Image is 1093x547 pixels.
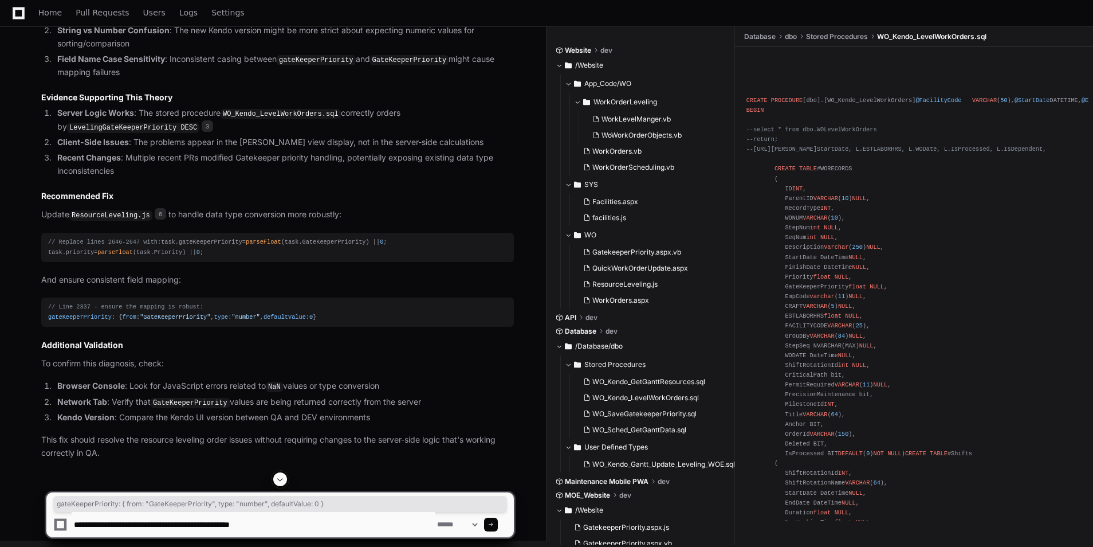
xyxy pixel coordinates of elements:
[579,276,720,292] button: ResourceLeveling.js
[746,126,877,133] span: --select * from dbo.WOLevelWorkOrders
[746,97,768,104] span: CREATE
[848,333,863,339] span: NULL
[915,97,961,104] span: @FacilityCode
[575,342,623,351] span: /Database/dbo
[866,244,880,251] span: NULL
[57,153,121,162] strong: Recent Changes
[813,195,838,202] span: VARCHAR
[579,194,720,210] button: Facilities.aspx
[592,296,649,305] span: WorkOrders.aspx
[57,397,107,407] strong: Network Tab
[57,54,165,64] strong: Field Name Case Sensitivity
[845,312,859,319] span: NULL
[54,151,514,178] li: : Multiple recent PRs modified Gatekeeper priority handling, potentially exposing existing data t...
[785,32,797,41] span: dbo
[592,213,626,222] span: facilities.js
[154,249,182,256] span: Priority
[565,355,736,374] button: Stored Procedures
[852,362,867,369] span: NULL
[873,450,901,457] span: NOT NULL
[600,46,612,55] span: dev
[565,313,576,322] span: API
[592,460,735,469] span: WO_Kendo_Gantt_Update_Leveling_WOE.sql
[41,190,514,202] h2: Recommended Fix
[565,438,736,456] button: User Defined Types
[835,273,849,280] span: NULL
[57,25,170,35] strong: String vs Number Confusion
[848,283,866,290] span: float
[863,381,870,388] span: 11
[831,303,835,310] span: 5
[842,195,848,202] span: 10
[592,377,705,386] span: WO_Kendo_GetGanttResources.sql
[588,127,720,143] button: WoWorkOrderObjects.vb
[221,109,341,119] code: WO_Kendo_LevelWorkOrders.sql
[838,333,845,339] span: 84
[48,237,507,257] div: task. = (task. ) || ; task. = (task. ) || ;
[302,239,366,245] span: GateKeeperPriority
[48,303,203,310] span: // Line 2337 - ensure the mapping is robust:
[838,303,852,310] span: NULL
[246,239,281,245] span: parseFloat
[196,249,200,256] span: 0
[838,470,848,476] span: INT
[54,411,514,424] li: : Compare the Kendo UI version between QA and DEV environments
[592,409,697,419] span: WO_SaveGatekeeperPriority.sql
[592,163,674,172] span: WorkOrderScheduling.vb
[97,249,133,256] span: parseFloat
[820,205,831,212] span: INT
[592,197,638,206] span: Facilities.aspx
[1015,97,1050,104] span: @StartDate
[69,210,152,221] code: ResourceLeveling.js
[579,390,729,406] button: WO_Kendo_LevelWorkOrders.sql
[838,431,848,437] span: 150
[856,322,863,329] span: 25
[827,322,852,329] span: VARCHAR
[179,9,198,16] span: Logs
[565,175,726,194] button: SYS
[565,75,726,93] button: App_Code/WO
[774,165,817,172] span: CREATE TABLE
[151,398,230,408] code: GateKeeperPriority
[67,123,199,133] code: LevelingGateKeeperPriority DESC
[813,273,831,280] span: float
[584,79,631,88] span: App_Code/WO
[579,143,720,159] button: WorkOrders.vb
[601,131,682,140] span: WoWorkOrderObjects.vb
[122,314,136,321] span: from
[803,303,827,310] span: VARCHAR
[859,342,874,349] span: NULL
[588,111,720,127] button: WorkLevelManger.vb
[38,9,62,16] span: Home
[579,406,729,422] button: WO_SaveGatekeeperPriority.sql
[370,55,449,65] code: GateKeeperPriority
[592,264,688,273] span: QuickWorkOrderUpdate.aspx
[824,312,842,319] span: float
[54,136,514,149] li: : The problems appear in the [PERSON_NAME] view display, not in the server-side calculations
[606,327,618,336] span: dev
[810,293,835,300] span: varchar
[574,358,581,372] svg: Directory
[806,32,868,41] span: Stored Procedures
[838,450,863,457] span: DEFAULT
[870,283,884,290] span: NULL
[835,381,859,388] span: VARCHAR
[54,24,514,50] li: : The new Kendo version might be more strict about expecting numeric values for sorting/comparison
[54,53,514,79] li: : Inconsistent casing between and might cause mapping failures
[565,327,596,336] span: Database
[54,380,514,393] li: : Look for JavaScript errors related to values or type conversion
[592,280,658,289] span: ResourceLeveling.js
[810,431,835,437] span: VARCHAR
[556,56,726,75] button: /Website
[852,244,863,251] span: 250
[380,239,383,245] span: 0
[601,115,671,124] span: WorkLevelManger.vb
[873,381,887,388] span: NULL
[584,443,648,452] span: User Defined Types
[810,333,835,339] span: VARCHAR
[831,411,838,418] span: 64
[824,224,838,231] span: NULL
[41,357,514,370] p: To confirm this diagnosis, check:
[877,32,986,41] span: WO_Kendo_LevelWorkOrders.sql
[972,97,997,104] span: VARCHAR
